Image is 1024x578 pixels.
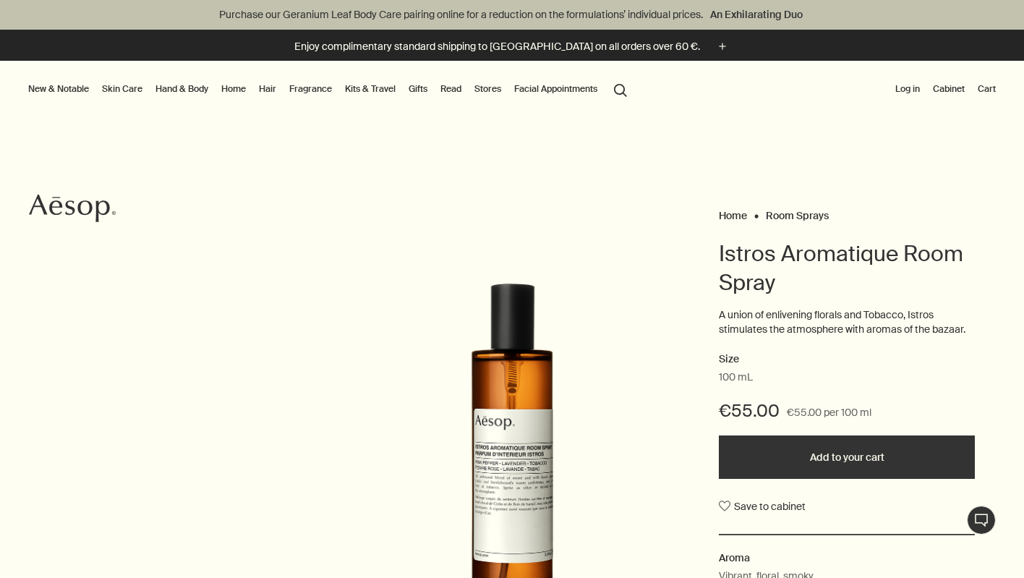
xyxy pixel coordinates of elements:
[967,506,996,535] button: Chat en direct
[29,194,116,223] svg: Aesop
[438,80,464,98] a: Read
[511,80,600,98] a: Facial Appointments
[294,39,700,54] p: Enjoy complimentary standard shipping to [GEOGRAPHIC_DATA] on all orders over 60 €.
[719,399,780,422] span: €55.00
[719,493,806,519] button: Save to cabinet
[930,80,968,98] a: Cabinet
[14,7,1010,22] p: Purchase our Geranium Leaf Body Care pairing online for a reduction on the formulations’ individu...
[787,404,871,422] span: €55.00 per 100 ml
[472,80,504,98] button: Stores
[406,80,430,98] a: Gifts
[766,209,829,216] a: Room Sprays
[99,80,145,98] a: Skin Care
[892,61,999,119] nav: supplementary
[892,80,923,98] button: Log in
[342,80,398,98] a: Kits & Travel
[256,80,279,98] a: Hair
[607,75,633,103] button: Open search
[719,351,975,368] h2: Size
[218,80,249,98] a: Home
[25,190,119,230] a: Aesop
[25,61,633,119] nav: primary
[294,38,730,55] button: Enjoy complimentary standard shipping to [GEOGRAPHIC_DATA] on all orders over 60 €.
[707,7,806,22] a: An Exhilarating Duo
[719,239,975,297] h1: Istros Aromatique Room Spray
[975,80,999,98] button: Cart
[286,80,335,98] a: Fragrance
[719,370,753,385] span: 100 mL
[719,435,975,479] button: Add to your cart - €55.00
[25,80,92,98] button: New & Notable
[719,308,975,336] p: A union of enlivening florals and Tobacco, Istros stimulates the atmosphere with aromas of the ba...
[719,550,975,566] h2: Aroma
[719,209,747,216] a: Home
[153,80,211,98] a: Hand & Body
